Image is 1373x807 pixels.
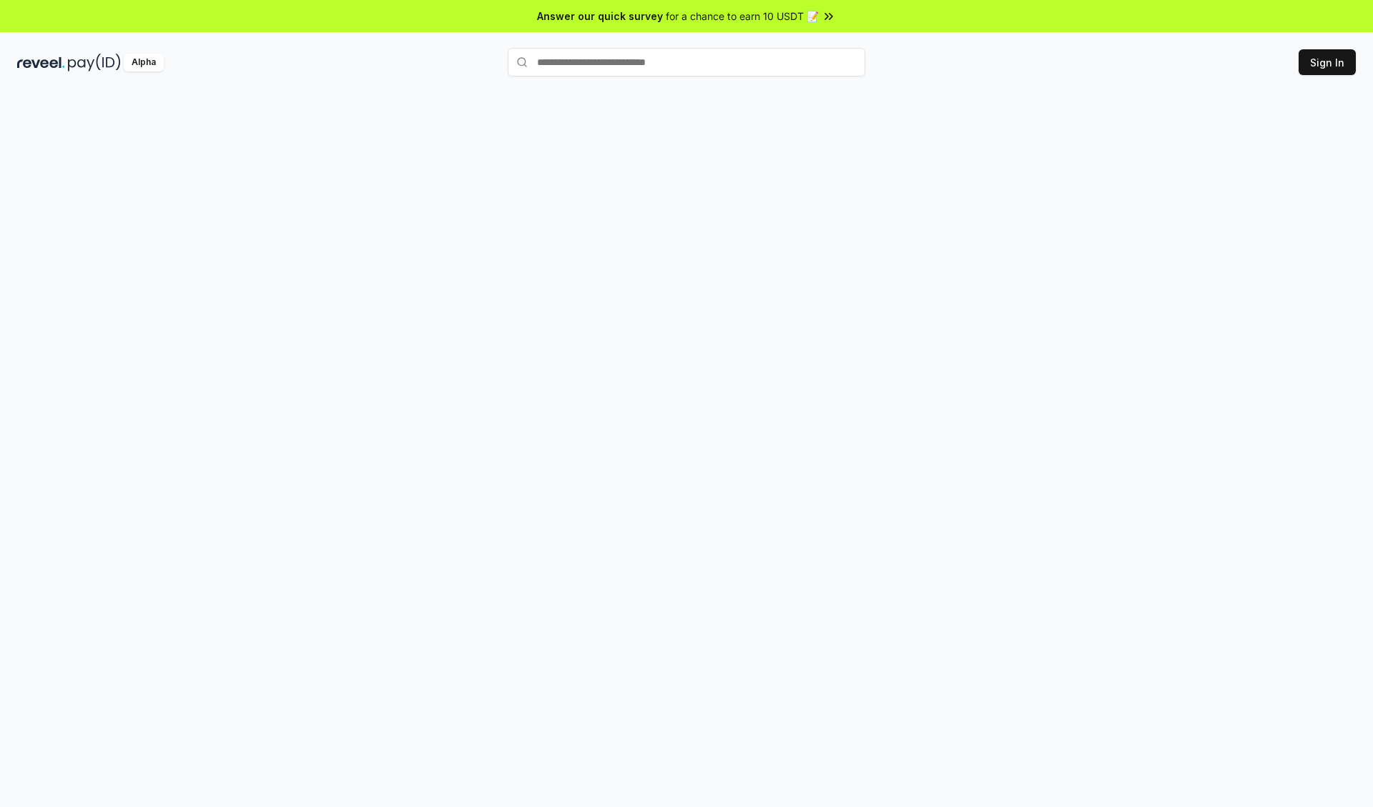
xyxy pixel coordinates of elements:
img: reveel_dark [17,54,65,71]
div: Alpha [124,54,164,71]
span: for a chance to earn 10 USDT 📝 [666,9,819,24]
span: Answer our quick survey [537,9,663,24]
img: pay_id [68,54,121,71]
button: Sign In [1299,49,1356,75]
